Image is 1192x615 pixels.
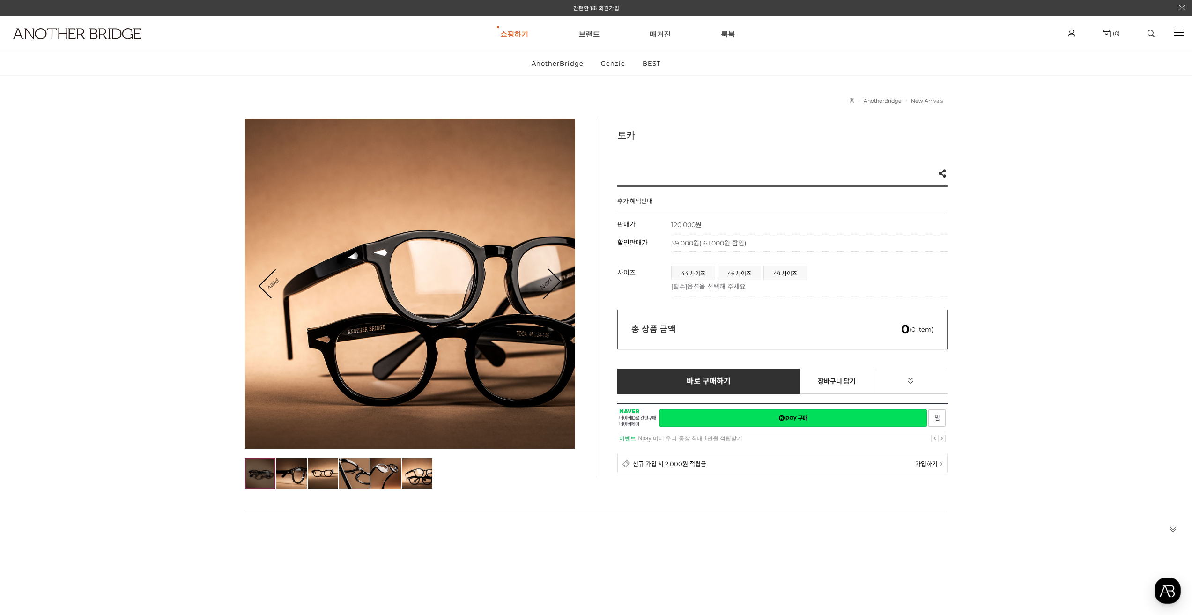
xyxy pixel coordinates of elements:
a: 쇼핑하기 [500,17,528,51]
span: 할인판매가 [617,238,648,247]
img: cart [1103,30,1111,37]
img: d8a971c8d4098888606ba367a792ad14.jpg [245,458,275,489]
strong: 120,000원 [671,221,702,229]
a: 룩북 [721,17,735,51]
img: detail_membership.png [622,459,630,467]
h4: 추가 혜택안내 [617,196,652,210]
a: 장바구니 담기 [800,369,874,394]
a: AnotherBridge [524,51,592,75]
a: BEST [635,51,668,75]
a: Npay 머니 우리 통장 최대 1만원 적립받기 [638,435,743,442]
span: (0 item) [901,326,933,333]
h3: 토카 [617,128,948,142]
a: 매거진 [650,17,671,51]
span: 판매가 [617,220,636,229]
img: npay_sp_more.png [940,462,942,467]
span: 가입하기 [915,459,938,468]
a: Genzie [593,51,633,75]
a: 바로 구매하기 [617,369,800,394]
a: 브랜드 [578,17,600,51]
span: ( 61,000원 할인) [699,239,747,247]
li: 44 사이즈 [671,266,715,280]
a: 새창 [928,409,946,427]
span: (0) [1111,30,1120,37]
a: Prev [260,269,288,297]
img: logo [13,28,141,39]
a: New Arrivals [911,97,943,104]
p: [필수] [671,282,943,291]
span: 바로 구매하기 [687,377,731,385]
a: 신규 가입 시 2,000원 적립금 가입하기 [617,454,948,473]
a: 간편한 1초 회원가입 [573,5,619,12]
span: 옵션을 선택해 주세요 [687,282,746,291]
img: cart [1068,30,1075,37]
span: 신규 가입 시 2,000원 적립금 [633,459,706,468]
a: 44 사이즈 [672,266,715,280]
a: logo [5,28,184,62]
a: AnotherBridge [864,97,902,104]
a: Next [531,269,560,298]
strong: 총 상품 금액 [631,324,676,334]
th: 사이즈 [617,261,671,296]
a: 새창 [659,409,927,427]
strong: 이벤트 [619,435,636,442]
img: search [1148,30,1155,37]
a: 49 사이즈 [764,266,807,280]
em: 0 [901,322,910,337]
a: 홈 [850,97,854,104]
span: 59,000원 [671,239,747,247]
a: (0) [1103,30,1120,37]
a: 46 사이즈 [718,266,761,280]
